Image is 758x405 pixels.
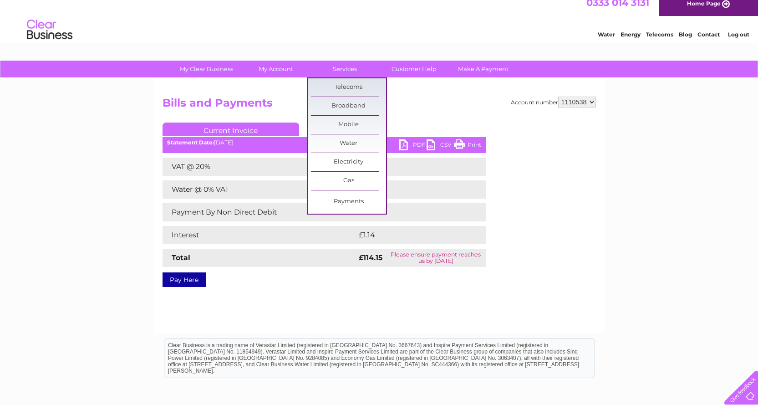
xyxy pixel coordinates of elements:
td: Interest [163,226,356,244]
td: Payment By Non Direct Debit [163,203,356,221]
a: Current Invoice [163,123,299,136]
a: Log out [728,39,749,46]
a: Telecoms [311,78,386,97]
a: Services [307,61,382,77]
div: Clear Business is a trading name of Verastar Limited (registered in [GEOGRAPHIC_DATA] No. 3667643... [164,5,595,44]
a: Telecoms [646,39,673,46]
a: My Account [238,61,313,77]
a: Mobile [311,116,386,134]
td: £10.00 [356,203,467,221]
a: PDF [399,139,427,153]
strong: £114.15 [359,253,382,262]
b: Statement Date: [167,139,214,146]
a: Make A Payment [446,61,521,77]
a: Contact [697,39,720,46]
img: logo.png [26,24,73,51]
a: Print [454,139,481,153]
a: Customer Help [376,61,452,77]
td: £2.00 [356,158,465,176]
h2: Bills and Payments [163,97,596,114]
a: Electricity [311,153,386,171]
a: 0333 014 3131 [586,5,649,16]
a: Blog [679,39,692,46]
td: £1.14 [356,226,462,244]
a: Gas [311,172,386,190]
strong: Total [172,253,190,262]
a: Water [311,134,386,153]
td: VAT @ 20% [163,158,356,176]
a: CSV [427,139,454,153]
td: Water @ 0% VAT [163,180,356,199]
a: My Clear Business [169,61,244,77]
td: £101.01 [356,180,468,199]
td: Please ensure payment reaches us by [DATE] [386,249,486,267]
a: Energy [621,39,641,46]
div: Account number [511,97,596,108]
a: Payments [311,193,386,211]
div: [DATE] [163,139,486,146]
a: Broadband [311,97,386,115]
a: Water [598,39,615,46]
a: Pay Here [163,272,206,287]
